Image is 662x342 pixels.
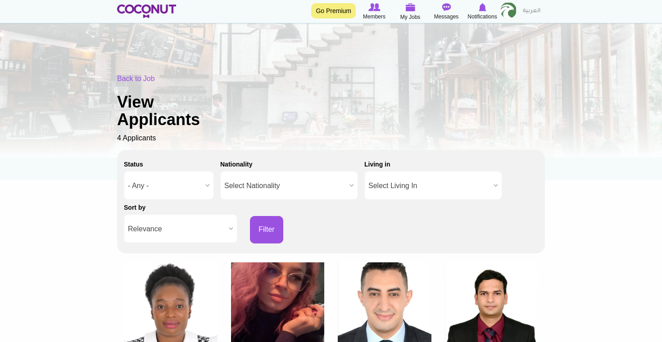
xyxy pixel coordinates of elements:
[392,2,428,22] a: My Jobs My Jobs
[368,3,380,11] img: Browse Members
[400,13,421,22] span: My Jobs
[364,160,390,169] label: Living in
[518,2,545,20] a: العربية
[464,2,500,21] a: Notifications Notifications
[117,4,176,18] img: Home
[479,3,486,11] img: Notifications
[124,203,145,212] label: Sort by
[117,74,545,144] div: 4 Applicants
[442,3,451,11] img: Messages
[117,93,230,129] h1: View Applicants
[124,160,143,169] label: Status
[356,2,392,21] a: Browse Members Members
[117,75,155,82] a: Back to Job
[250,216,283,243] button: Filter
[405,3,415,11] img: My Jobs
[220,160,253,169] label: Nationality
[311,3,356,18] a: Go Premium
[467,12,497,21] span: Notifications
[428,2,464,21] a: Messages Messages
[128,215,225,243] span: Relevance
[224,171,346,200] span: Select Nationality
[128,171,202,200] span: - Any -
[363,12,385,21] span: Members
[368,171,490,200] span: Select Living In
[434,12,459,21] span: Messages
